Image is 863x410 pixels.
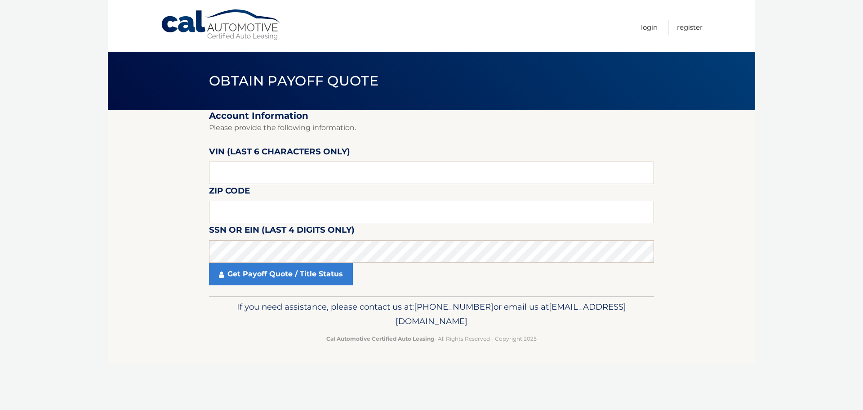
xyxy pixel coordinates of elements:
strong: Cal Automotive Certified Auto Leasing [326,335,434,342]
p: Please provide the following information. [209,122,654,134]
span: [PHONE_NUMBER] [414,302,494,312]
h2: Account Information [209,110,654,122]
p: - All Rights Reserved - Copyright 2025 [215,334,648,343]
a: Get Payoff Quote / Title Status [209,263,353,285]
label: VIN (last 6 characters only) [209,145,350,162]
a: Login [641,20,658,35]
a: Register [677,20,703,35]
p: If you need assistance, please contact us at: or email us at [215,300,648,329]
label: Zip Code [209,184,250,201]
span: Obtain Payoff Quote [209,72,378,89]
a: Cal Automotive [160,9,282,41]
label: SSN or EIN (last 4 digits only) [209,223,355,240]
